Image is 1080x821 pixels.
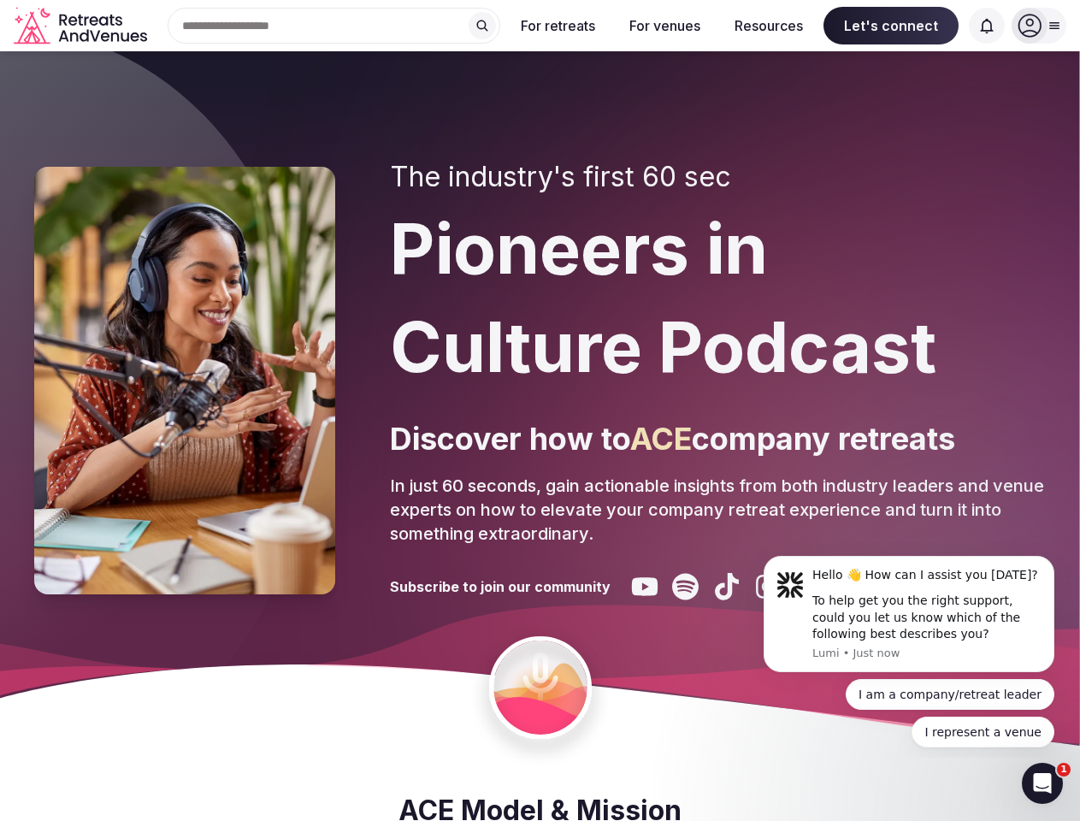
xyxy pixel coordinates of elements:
img: Pioneers in Culture Podcast [34,167,335,594]
iframe: Intercom live chat [1022,763,1063,804]
p: In just 60 seconds, gain actionable insights from both industry leaders and venue experts on how ... [390,474,1046,546]
button: For retreats [507,7,609,44]
h3: Subscribe to join our community [390,577,611,596]
span: ACE [630,420,692,458]
p: Discover how to company retreats [390,417,1046,460]
iframe: Intercom notifications message [738,540,1080,758]
button: For venues [616,7,714,44]
h1: Pioneers in Culture Podcast [390,200,1046,397]
a: Visit the homepage [14,7,150,45]
svg: Retreats and Venues company logo [14,7,150,45]
span: Let's connect [823,7,959,44]
span: 1 [1057,763,1071,777]
h2: The industry's first 60 sec [390,161,1046,193]
button: Resources [721,7,817,44]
